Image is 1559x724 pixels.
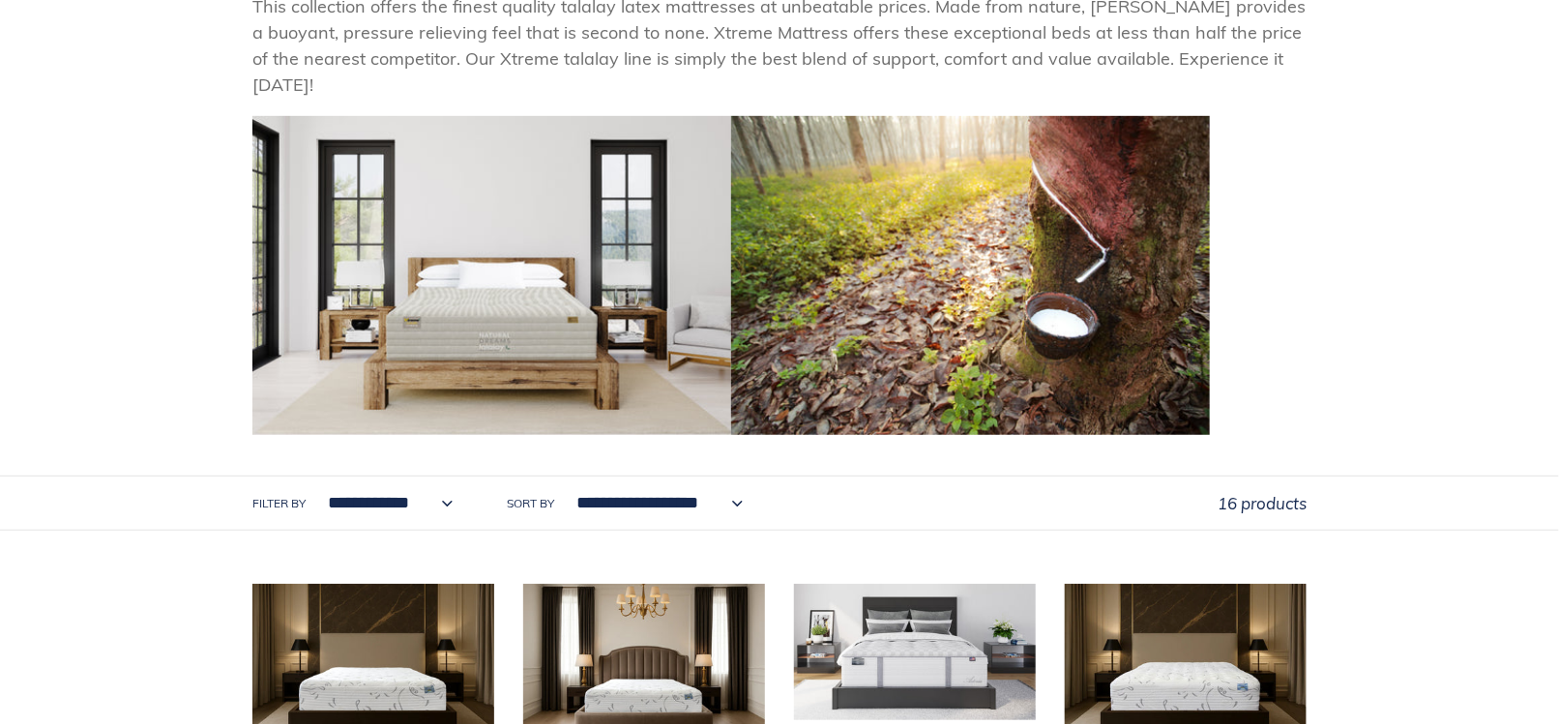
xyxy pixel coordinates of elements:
label: Filter by [252,495,306,512]
label: Sort by [507,495,554,512]
span: 16 products [1218,493,1307,513]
